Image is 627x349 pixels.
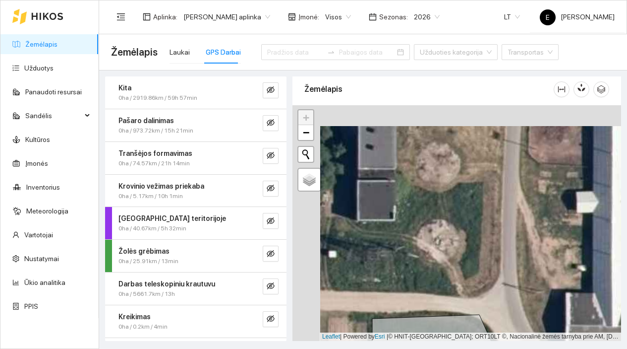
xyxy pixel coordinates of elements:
[116,12,125,21] span: menu-fold
[118,126,193,136] span: 0ha / 973.72km / 15h 21min
[118,313,151,321] strong: Kreikimas
[327,48,335,56] span: swap-right
[24,302,38,310] a: PPIS
[118,93,197,103] span: 0ha / 2919.86km / 59h 57min
[111,7,131,27] button: menu-fold
[206,47,241,58] div: GPS Darbai
[298,125,313,140] a: Zoom out
[25,106,82,126] span: Sandėlis
[170,47,190,58] div: Laukai
[25,40,57,48] a: Žemėlapis
[118,289,175,299] span: 0ha / 5661.7km / 13h
[298,147,313,162] button: Initiate a new search
[546,9,550,25] span: E
[414,9,440,24] span: 2026
[24,231,53,239] a: Vartotojai
[263,115,279,131] button: eye-invisible
[105,76,286,109] div: Kita0ha / 2919.86km / 59h 57mineye-invisible
[118,192,183,201] span: 0ha / 5.17km / 10h 1min
[288,13,296,21] span: shop
[263,148,279,164] button: eye-invisible
[105,175,286,207] div: Krovinio vežimas priekaba0ha / 5.17km / 10h 1mineye-invisible
[327,48,335,56] span: to
[24,64,54,72] a: Užduotys
[303,111,309,124] span: +
[111,44,158,60] span: Žemėlapis
[118,214,226,222] strong: [GEOGRAPHIC_DATA] teritorijoje
[118,247,170,255] strong: Žolės grėbimas
[143,13,151,21] span: layout
[320,333,621,341] div: | Powered by © HNIT-[GEOGRAPHIC_DATA]; ORT10LT ©, Nacionalinė žemės tarnyba prie AM, [DATE]-[DATE]
[118,224,186,233] span: 0ha / 40.67km / 5h 32min
[267,282,275,291] span: eye-invisible
[25,88,82,96] a: Panaudoti resursai
[267,250,275,259] span: eye-invisible
[267,119,275,128] span: eye-invisible
[303,126,309,139] span: −
[24,279,65,286] a: Ūkio analitika
[118,280,215,288] strong: Darbas teleskopiniu krautuvu
[105,305,286,338] div: Kreikimas0ha / 0.2km / 4mineye-invisible
[267,184,275,194] span: eye-invisible
[267,315,275,324] span: eye-invisible
[105,109,286,141] div: Pašaro dalinimas0ha / 973.72km / 15h 21mineye-invisible
[25,136,50,143] a: Kultūros
[25,159,48,167] a: Įmonės
[118,257,178,266] span: 0ha / 25.91km / 13min
[304,75,554,103] div: Žemėlapis
[322,333,340,340] a: Leaflet
[105,142,286,174] div: Tranšėjos formavimas0ha / 74.57km / 21h 14mineye-invisible
[118,182,204,190] strong: Krovinio vežimas priekaba
[263,213,279,229] button: eye-invisible
[298,169,320,191] a: Layers
[267,217,275,226] span: eye-invisible
[118,149,192,157] strong: Tranšėjos formavimas
[105,273,286,305] div: Darbas teleskopiniu krautuvu0ha / 5661.7km / 13heye-invisible
[263,279,279,294] button: eye-invisible
[105,207,286,239] div: [GEOGRAPHIC_DATA] teritorijoje0ha / 40.67km / 5h 32mineye-invisible
[26,183,60,191] a: Inventorius
[263,181,279,197] button: eye-invisible
[263,311,279,327] button: eye-invisible
[118,159,190,168] span: 0ha / 74.57km / 21h 14min
[339,47,395,58] input: Pabaigos data
[26,207,68,215] a: Meteorologija
[267,47,323,58] input: Pradžios data
[298,110,313,125] a: Zoom in
[263,82,279,98] button: eye-invisible
[375,333,385,340] a: Esri
[387,333,388,340] span: |
[298,11,319,22] span: Įmonė :
[554,85,569,93] span: column-width
[153,11,177,22] span: Aplinka :
[540,13,615,21] span: [PERSON_NAME]
[118,117,174,125] strong: Pašaro dalinimas
[263,246,279,262] button: eye-invisible
[183,9,270,24] span: Edgaro Sudeikio aplinka
[369,13,377,21] span: calendar
[118,322,168,332] span: 0ha / 0.2km / 4min
[325,9,351,24] span: Visos
[105,240,286,272] div: Žolės grėbimas0ha / 25.91km / 13mineye-invisible
[267,151,275,161] span: eye-invisible
[379,11,408,22] span: Sezonas :
[24,255,59,263] a: Nustatymai
[504,9,520,24] span: LT
[267,86,275,95] span: eye-invisible
[554,81,570,97] button: column-width
[118,84,131,92] strong: Kita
